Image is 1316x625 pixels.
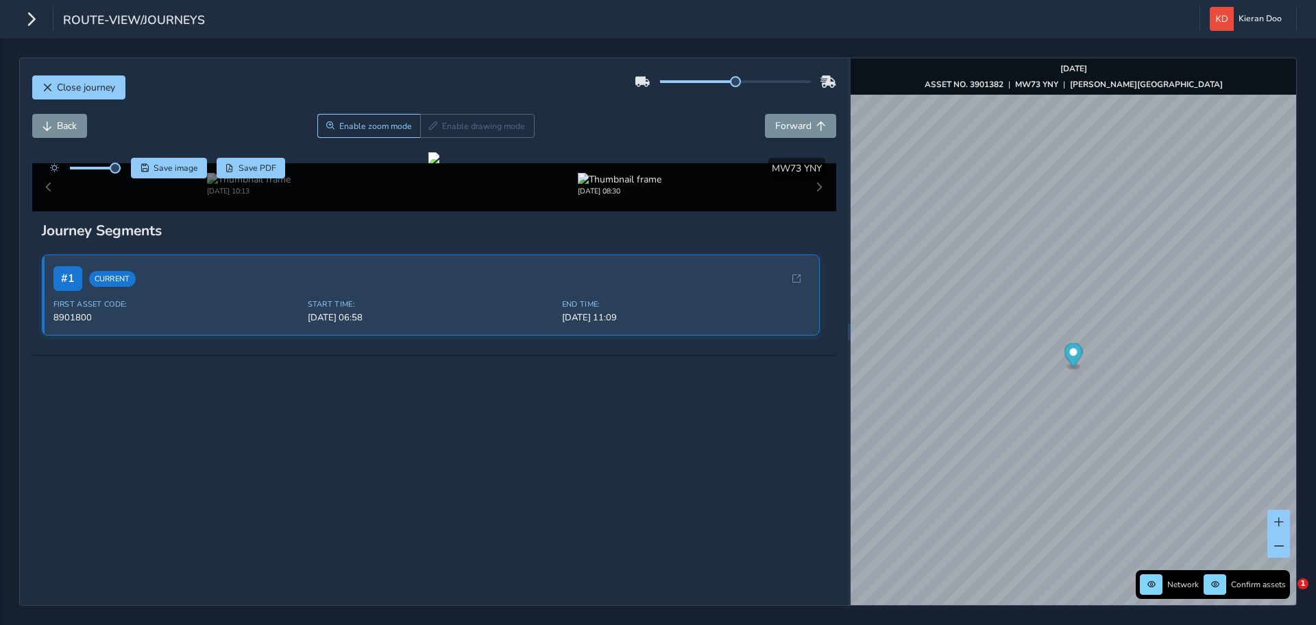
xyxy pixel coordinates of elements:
[562,299,808,309] span: End Time:
[239,163,276,174] span: Save PDF
[32,75,125,99] button: Close journey
[765,114,836,138] button: Forward
[1015,79,1058,90] strong: MW73 YNY
[1239,7,1282,31] span: Kieran Doo
[53,299,300,309] span: First Asset Code:
[772,162,822,175] span: MW73 YNY
[53,311,300,324] span: 8901800
[1231,579,1286,590] span: Confirm assets
[562,311,808,324] span: [DATE] 11:09
[925,79,1003,90] strong: ASSET NO. 3901382
[925,79,1223,90] div: | |
[1297,578,1308,589] span: 1
[207,173,291,186] img: Thumbnail frame
[339,121,412,132] span: Enable zoom mode
[42,221,827,240] div: Journey Segments
[578,186,661,196] div: [DATE] 08:30
[57,81,115,94] span: Close journey
[63,12,205,31] span: route-view/journeys
[154,163,198,174] span: Save image
[53,266,82,291] span: # 1
[217,158,286,178] button: PDF
[207,186,291,196] div: [DATE] 10:13
[1210,7,1234,31] img: diamond-layout
[89,271,136,287] span: Current
[578,173,661,186] img: Thumbnail frame
[308,299,554,309] span: Start Time:
[1064,343,1083,371] div: Map marker
[1269,578,1302,611] iframe: Intercom live chat
[1070,79,1223,90] strong: [PERSON_NAME][GEOGRAPHIC_DATA]
[1060,63,1087,74] strong: [DATE]
[317,114,421,138] button: Zoom
[1167,579,1199,590] span: Network
[1210,7,1287,31] button: Kieran Doo
[131,158,207,178] button: Save
[775,119,812,132] span: Forward
[57,119,77,132] span: Back
[308,311,554,324] span: [DATE] 06:58
[32,114,87,138] button: Back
